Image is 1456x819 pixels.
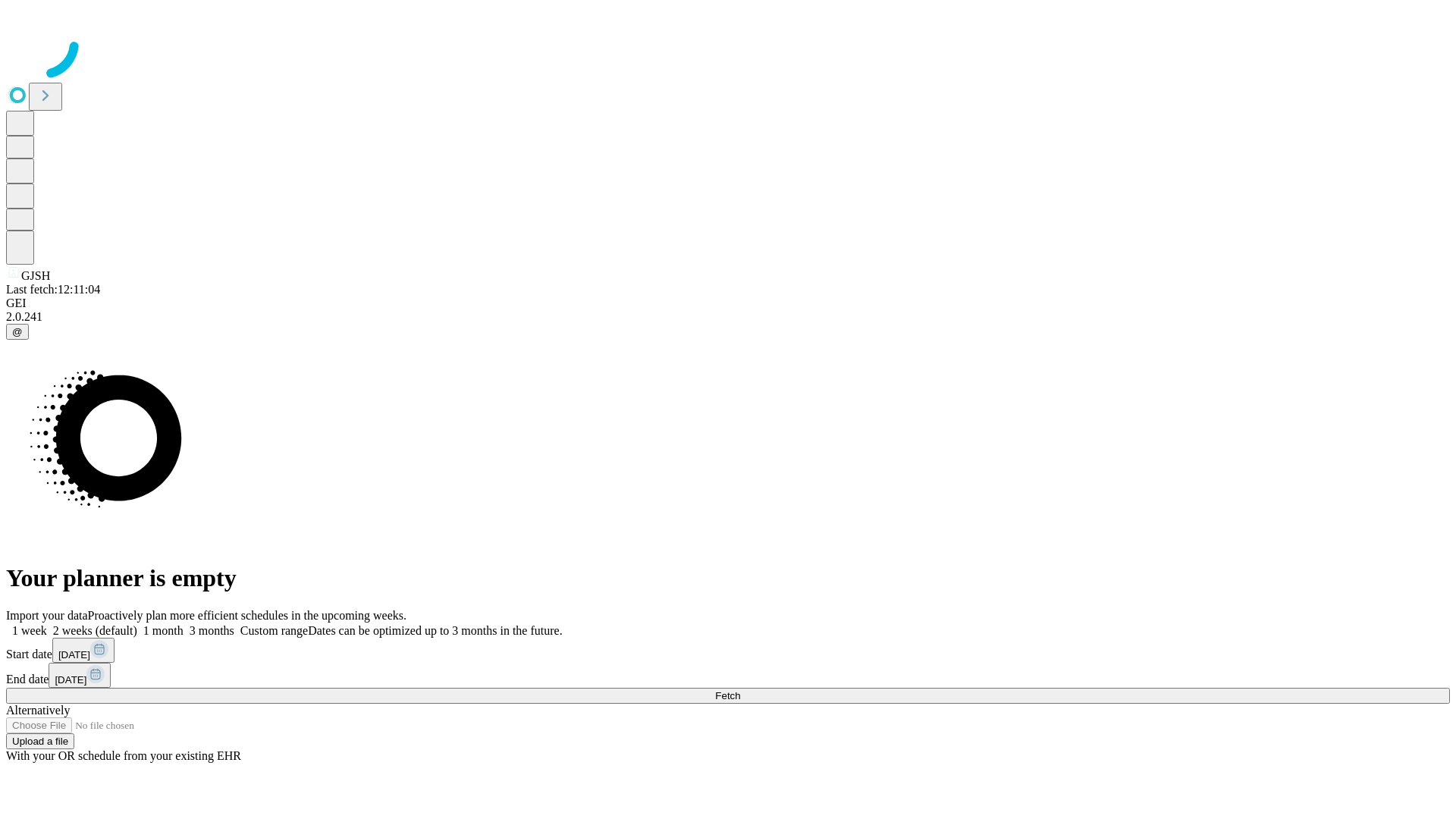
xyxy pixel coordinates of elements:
[6,564,1450,592] h1: Your planner is empty
[6,749,241,762] span: With your OR schedule from your existing EHR
[49,663,111,688] button: [DATE]
[6,733,74,749] button: Upload a file
[143,624,184,637] span: 1 month
[6,638,1450,663] div: Start date
[12,326,23,337] span: @
[715,690,740,701] span: Fetch
[6,704,70,717] span: Alternatively
[6,283,100,296] span: Last fetch: 12:11:04
[12,624,47,637] span: 1 week
[308,624,562,637] span: Dates can be optimized up to 3 months in the future.
[58,649,90,661] span: [DATE]
[21,269,50,282] span: GJSH
[6,663,1450,688] div: End date
[6,688,1450,704] button: Fetch
[6,324,29,340] button: @
[6,310,1450,324] div: 2.0.241
[6,609,88,622] span: Import your data
[88,609,406,622] span: Proactively plan more efficient schedules in the upcoming weeks.
[55,674,86,686] span: [DATE]
[6,297,1450,310] div: GEI
[190,624,234,637] span: 3 months
[53,624,137,637] span: 2 weeks (default)
[52,638,115,663] button: [DATE]
[240,624,308,637] span: Custom range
